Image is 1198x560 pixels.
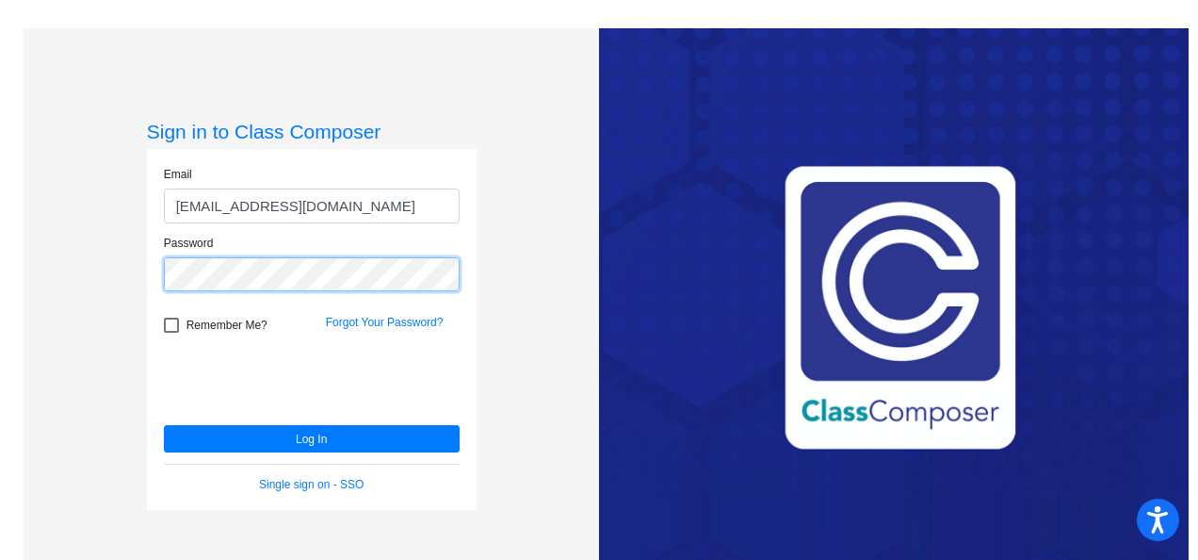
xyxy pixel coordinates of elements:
label: Password [164,235,214,252]
label: Email [164,166,192,183]
button: Log In [164,425,460,453]
span: Remember Me? [186,314,267,337]
a: Forgot Your Password? [326,316,444,329]
h3: Sign in to Class Composer [147,120,477,143]
a: Single sign on - SSO [259,478,364,491]
iframe: reCAPTCHA [164,342,450,416]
